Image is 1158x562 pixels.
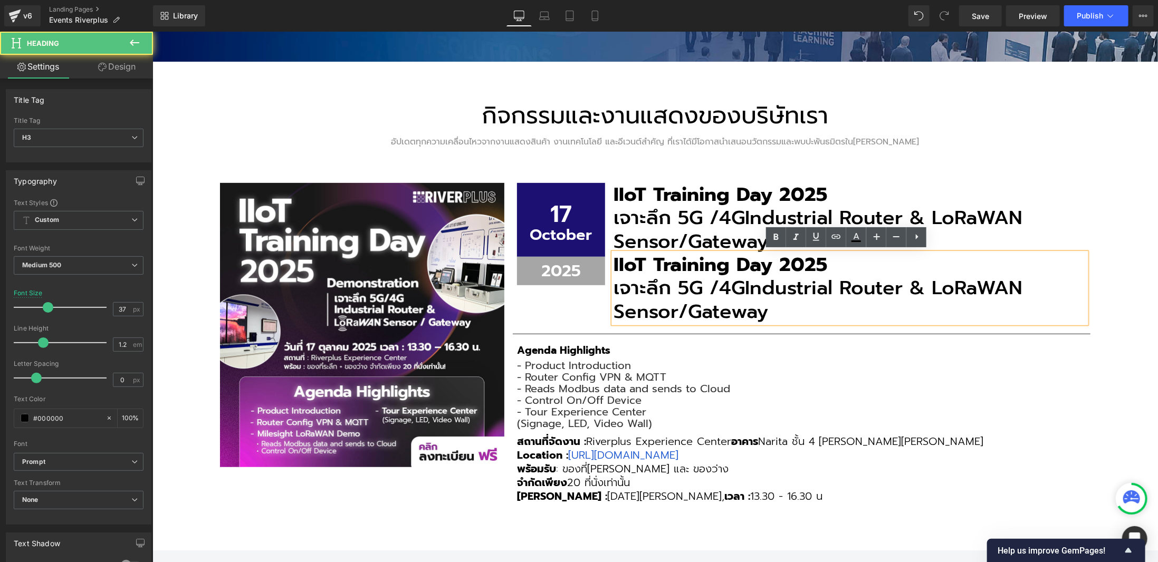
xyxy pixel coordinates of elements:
button: More [1133,5,1154,26]
span: : ของที่[PERSON_NAME] และ ของว่าง [365,429,576,445]
span: px [133,306,142,313]
i: Prompt [22,458,45,467]
a: Preview [1006,5,1060,26]
span: - Router Config VPN & MQTT [365,337,514,353]
span: - Tour Experience Center [365,372,494,388]
strong: IIoT Training Day 2025 [461,148,675,178]
a: Laptop [532,5,557,26]
span: 13.30 - 16.30 น [598,457,670,472]
div: Open Intercom Messenger [1122,526,1147,551]
strong: จำกัดเพียง [365,443,415,459]
div: % [118,409,143,428]
div: Font Size [14,289,43,297]
div: v6 [21,9,34,23]
div: Text Shadow [14,533,60,548]
button: Show survey - Help us improve GemPages! [998,544,1135,557]
span: Industrial Router & LoRaWAN Sensor/Gateway [461,241,870,294]
p: อัปเดตทุกความเคลื่อนไหวจากงานแสดงสินค้า งานเทคโนโลยี และอีเวนต์สำคัญ ที่เราได้มีโอกาสนำเสนอนวัตกร... [186,106,819,114]
div: Font Weight [14,245,143,252]
strong: [PERSON_NAME] : [365,457,455,472]
button: Undo [908,5,930,26]
div: Title Tag [14,117,143,124]
h3: Riverplus Experience Center Narita ชั้น 4 [PERSON_NAME][PERSON_NAME] [365,403,934,416]
span: Events Riverplus [49,16,108,24]
a: v6 [4,5,41,26]
span: 20 ที่นั่งเท่านั้น [365,443,477,459]
a: New Library [153,5,205,26]
div: Font [14,440,143,448]
p: October [365,196,452,211]
span: Library [173,11,198,21]
strong: Location : [365,415,416,431]
button: Publish [1064,5,1128,26]
span: - Reads Modbus data and sends to Cloud [365,349,578,365]
div: Typography [14,171,57,186]
b: เวลา : [572,457,598,472]
strong: IIoT Training Day 2025 [461,218,675,248]
span: - Control On/Off Device [365,361,489,376]
strong: อาคาร [579,402,606,418]
div: Letter Spacing [14,360,143,367]
span: Preview [1019,11,1047,22]
b: None [22,496,39,503]
strong: สถานที่จัดงาน : [365,402,434,418]
div: Title Tag [14,90,45,104]
input: Color [33,412,101,424]
h2: กิจกรรมและงานแสดงของบริษัทเรา [186,62,819,106]
a: Design [79,55,155,79]
b: H3 [22,133,31,141]
span: em [133,341,142,348]
strong: Agenda Highlights [365,311,458,326]
h3: เจาะลึก 5G /4G [461,175,934,221]
span: Heading [27,39,59,47]
span: - Product Introduction [365,326,478,342]
span: Industrial Router & LoRaWAN Sensor/Gateway [461,171,870,224]
span: (Signage, LED, Video Wall) [365,384,500,400]
b: Custom [35,216,59,225]
span: Help us improve GemPages! [998,546,1122,556]
span: px [133,376,142,383]
a: Landing Pages [49,5,153,14]
button: Redo [934,5,955,26]
div: Text Transform [14,479,143,487]
a: Tablet [557,5,582,26]
strong: พร้อมรับ [365,429,404,445]
b: Medium 500 [22,261,61,269]
span: [DATE][PERSON_NAME], [365,457,572,472]
a: Desktop [506,5,532,26]
a: Mobile [582,5,608,26]
div: Text Styles [14,198,143,207]
span: Publish [1077,12,1103,20]
p: 17 [365,170,452,196]
div: Line Height [14,325,143,332]
p: 2025 [365,230,452,248]
h3: เจาะลึก 5G /4G [461,245,934,292]
span: Save [972,11,989,22]
a: [URL][DOMAIN_NAME] [416,415,530,431]
div: Text Color [14,395,143,403]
